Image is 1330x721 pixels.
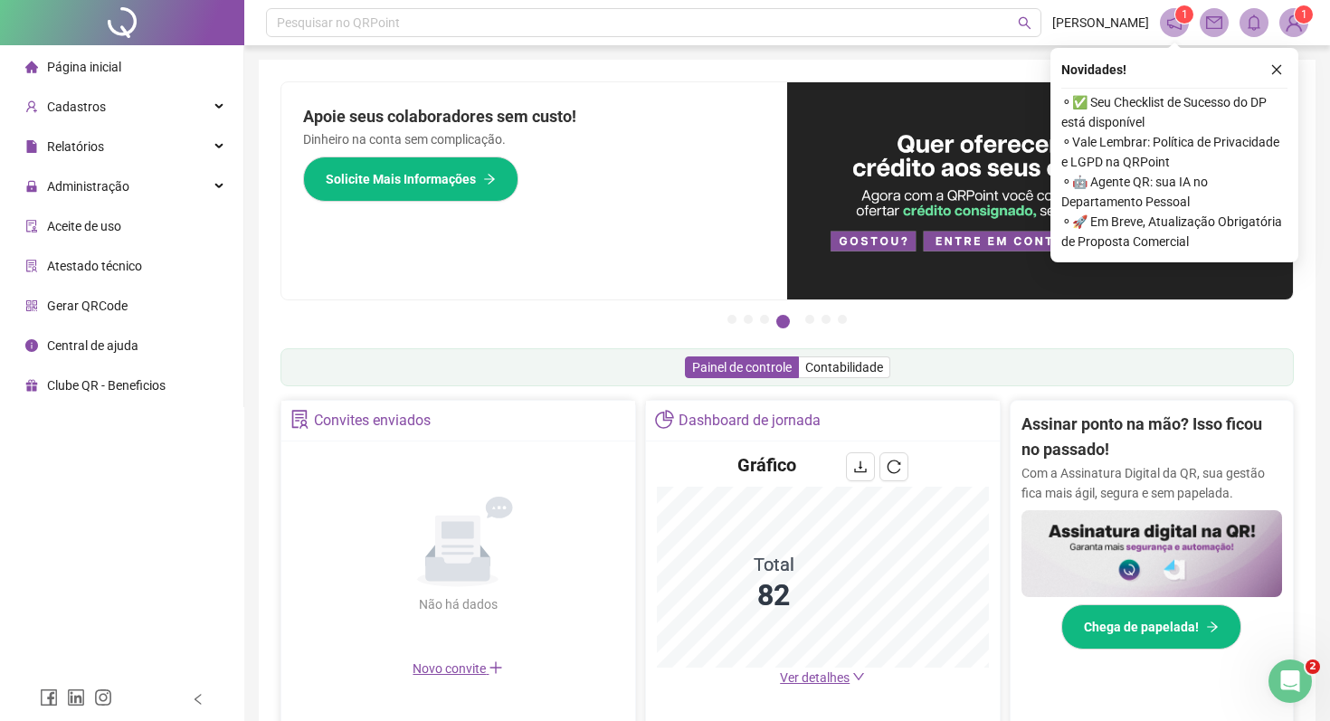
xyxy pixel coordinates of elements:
span: qrcode [25,299,38,312]
span: 1 [1301,8,1307,21]
span: download [853,460,868,474]
button: 5 [805,315,814,324]
span: [PERSON_NAME] [1052,13,1149,33]
span: audit [25,220,38,232]
p: Dinheiro na conta sem complicação. [303,129,765,149]
span: Novo convite [413,661,503,676]
h2: Apoie seus colaboradores sem custo! [303,104,765,129]
img: banner%2F02c71560-61a6-44d4-94b9-c8ab97240462.png [1021,510,1282,597]
span: arrow-right [483,173,496,185]
span: 1 [1182,8,1188,21]
span: Painel de controle [692,360,792,375]
span: arrow-right [1206,621,1219,633]
span: Cadastros [47,100,106,114]
span: solution [290,410,309,429]
span: notification [1166,14,1183,31]
span: Relatórios [47,139,104,154]
span: home [25,61,38,73]
sup: Atualize o seu contato no menu Meus Dados [1295,5,1313,24]
img: banner%2Fa8ee1423-cce5-4ffa-a127-5a2d429cc7d8.png [787,82,1293,299]
span: Administração [47,179,129,194]
span: Clube QR - Beneficios [47,378,166,393]
span: pie-chart [655,410,674,429]
span: file [25,140,38,153]
span: down [852,670,865,683]
span: Gerar QRCode [47,299,128,313]
span: instagram [94,688,112,707]
h4: Gráfico [737,452,796,478]
span: linkedin [67,688,85,707]
button: 6 [822,315,831,324]
span: mail [1206,14,1222,31]
span: Atestado técnico [47,259,142,273]
span: solution [25,260,38,272]
span: search [1018,16,1031,30]
span: Central de ajuda [47,338,138,353]
button: 7 [838,315,847,324]
span: ⚬ 🚀 Em Breve, Atualização Obrigatória de Proposta Comercial [1061,212,1287,251]
p: Com a Assinatura Digital da QR, sua gestão fica mais ágil, segura e sem papelada. [1021,463,1282,503]
div: Dashboard de jornada [679,405,821,436]
button: 1 [727,315,736,324]
span: 2 [1306,659,1320,674]
span: close [1270,63,1283,76]
iframe: Intercom live chat [1268,659,1312,703]
button: 2 [744,315,753,324]
div: Convites enviados [314,405,431,436]
span: gift [25,379,38,392]
span: bell [1246,14,1262,31]
a: Ver detalhes down [780,670,865,685]
span: plus [489,660,503,675]
span: Novidades ! [1061,60,1126,80]
button: Solicite Mais Informações [303,157,518,202]
span: Ver detalhes [780,670,850,685]
span: user-add [25,100,38,113]
button: 4 [776,315,790,328]
sup: 1 [1175,5,1193,24]
span: ⚬ 🤖 Agente QR: sua IA no Departamento Pessoal [1061,172,1287,212]
h2: Assinar ponto na mão? Isso ficou no passado! [1021,412,1282,463]
span: Aceite de uso [47,219,121,233]
img: 94430 [1280,9,1307,36]
span: Chega de papelada! [1084,617,1199,637]
span: ⚬ ✅ Seu Checklist de Sucesso do DP está disponível [1061,92,1287,132]
span: ⚬ Vale Lembrar: Política de Privacidade e LGPD na QRPoint [1061,132,1287,172]
div: Não há dados [375,594,541,614]
span: Página inicial [47,60,121,74]
span: lock [25,180,38,193]
span: Solicite Mais Informações [326,169,476,189]
button: Chega de papelada! [1061,604,1241,650]
span: info-circle [25,339,38,352]
span: left [192,693,204,706]
span: facebook [40,688,58,707]
span: Contabilidade [805,360,883,375]
span: reload [887,460,901,474]
button: 3 [760,315,769,324]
